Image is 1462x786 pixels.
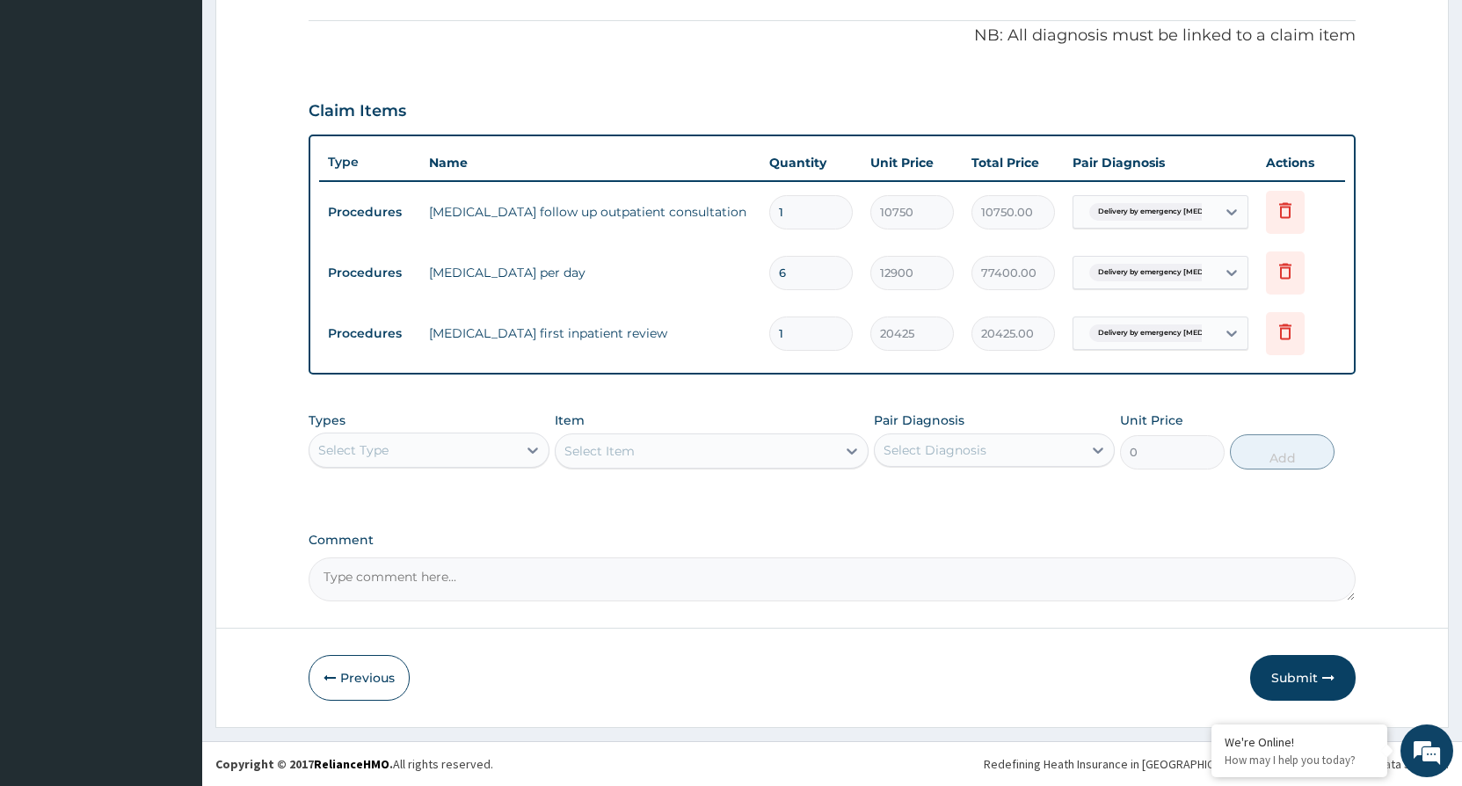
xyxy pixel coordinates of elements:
span: Delivery by emergency [MEDICAL_DATA]... [1089,203,1262,221]
img: d_794563401_company_1708531726252_794563401 [33,88,71,132]
td: [MEDICAL_DATA] follow up outpatient consultation [420,194,760,229]
td: Procedures [319,196,420,229]
label: Unit Price [1120,411,1183,429]
button: Add [1230,434,1335,469]
td: [MEDICAL_DATA] per day [420,255,760,290]
button: Submit [1250,655,1356,701]
div: Chat with us now [91,98,295,121]
span: We're online! [102,222,243,399]
a: RelianceHMO [314,756,389,772]
label: Comment [309,533,1356,548]
div: Select Diagnosis [884,441,986,459]
span: Delivery by emergency [MEDICAL_DATA]... [1089,324,1262,342]
th: Type [319,146,420,178]
th: Name [420,145,760,180]
p: NB: All diagnosis must be linked to a claim item [309,25,1356,47]
span: Delivery by emergency [MEDICAL_DATA]... [1089,264,1262,281]
th: Actions [1257,145,1345,180]
td: Procedures [319,317,420,350]
div: Redefining Heath Insurance in [GEOGRAPHIC_DATA] using Telemedicine and Data Science! [984,755,1449,773]
th: Total Price [963,145,1064,180]
th: Pair Diagnosis [1064,145,1257,180]
td: [MEDICAL_DATA] first inpatient review [420,316,760,351]
div: Minimize live chat window [288,9,331,51]
div: We're Online! [1225,734,1374,750]
td: Procedures [319,257,420,289]
label: Types [309,413,345,428]
h3: Claim Items [309,102,406,121]
p: How may I help you today? [1225,753,1374,768]
th: Quantity [760,145,862,180]
footer: All rights reserved. [202,741,1462,786]
label: Pair Diagnosis [874,411,964,429]
strong: Copyright © 2017 . [215,756,393,772]
button: Previous [309,655,410,701]
label: Item [555,411,585,429]
th: Unit Price [862,145,963,180]
textarea: Type your message and hit 'Enter' [9,480,335,542]
div: Select Type [318,441,389,459]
